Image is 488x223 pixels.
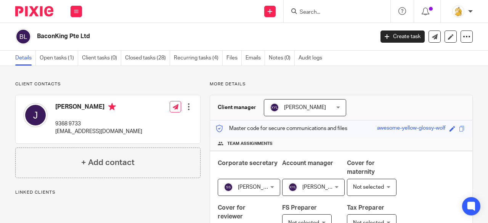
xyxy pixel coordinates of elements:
[218,205,246,220] span: Cover for reviewer
[23,103,48,127] img: svg%3E
[353,184,384,190] span: Not selected
[125,51,170,66] a: Closed tasks (28)
[282,205,317,211] span: FS Preparer
[282,160,333,166] span: Account manager
[288,183,297,192] img: svg%3E
[238,184,280,190] span: [PERSON_NAME]
[174,51,223,66] a: Recurring tasks (4)
[226,51,242,66] a: Files
[380,30,425,43] a: Create task
[40,51,78,66] a: Open tasks (1)
[55,103,142,112] h4: [PERSON_NAME]
[218,104,256,111] h3: Client manager
[377,124,446,133] div: awesome-yellow-glossy-wolf
[108,103,116,111] i: Primary
[218,160,278,166] span: Corporate secretary
[284,105,326,110] span: [PERSON_NAME]
[299,9,368,16] input: Search
[246,51,265,66] a: Emails
[55,120,142,128] p: 9368 9733
[15,6,53,16] img: Pixie
[302,184,344,190] span: [PERSON_NAME]
[210,81,473,87] p: More details
[347,205,384,211] span: Tax Preparer
[227,141,273,147] span: Team assignments
[15,189,201,196] p: Linked clients
[81,157,135,168] h4: + Add contact
[55,128,142,135] p: [EMAIL_ADDRESS][DOMAIN_NAME]
[15,29,31,45] img: svg%3E
[37,32,303,40] h2: BaconKing Pte Ltd
[216,125,347,132] p: Master code for secure communications and files
[82,51,121,66] a: Client tasks (0)
[299,51,326,66] a: Audit logs
[452,5,464,18] img: MicrosoftTeams-image.png
[15,51,36,66] a: Details
[270,103,279,112] img: svg%3E
[15,81,201,87] p: Client contacts
[347,160,375,175] span: Cover for maternity
[269,51,295,66] a: Notes (0)
[224,183,233,192] img: svg%3E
